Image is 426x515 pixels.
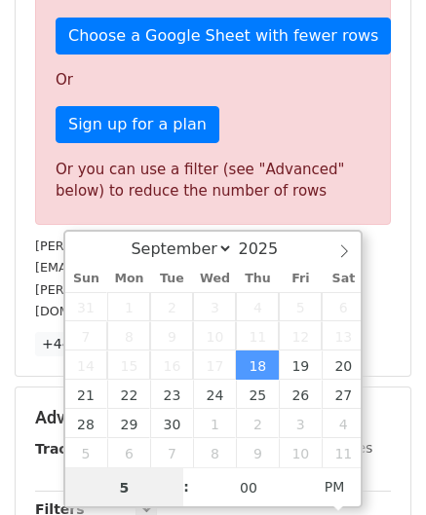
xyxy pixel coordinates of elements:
span: Thu [236,273,279,285]
span: September 8, 2025 [107,321,150,350]
a: Sign up for a plan [56,106,219,143]
span: September 4, 2025 [236,292,279,321]
span: Wed [193,273,236,285]
span: October 5, 2025 [65,438,108,467]
strong: Tracking [35,441,100,457]
iframe: Chat Widget [329,422,426,515]
div: Or you can use a filter (see "Advanced" below) to reduce the number of rows [56,159,370,202]
small: [PERSON_NAME][EMAIL_ADDRESS][DOMAIN_NAME] [35,239,356,253]
input: Minute [189,468,308,507]
span: September 3, 2025 [193,292,236,321]
span: September 5, 2025 [279,292,322,321]
span: September 9, 2025 [150,321,193,350]
input: Year [233,239,303,258]
span: Tue [150,273,193,285]
span: September 7, 2025 [65,321,108,350]
span: Mon [107,273,150,285]
span: September 2, 2025 [150,292,193,321]
span: September 1, 2025 [107,292,150,321]
span: September 30, 2025 [150,409,193,438]
span: October 10, 2025 [279,438,322,467]
span: September 14, 2025 [65,350,108,380]
span: September 24, 2025 [193,380,236,409]
span: : [183,467,189,506]
span: September 12, 2025 [279,321,322,350]
p: Or [56,70,370,91]
a: Choose a Google Sheet with fewer rows [56,18,391,55]
span: October 6, 2025 [107,438,150,467]
span: October 9, 2025 [236,438,279,467]
span: September 6, 2025 [322,292,365,321]
span: September 21, 2025 [65,380,108,409]
span: September 15, 2025 [107,350,150,380]
span: August 31, 2025 [65,292,108,321]
span: October 11, 2025 [322,438,365,467]
span: October 3, 2025 [279,409,322,438]
span: September 25, 2025 [236,380,279,409]
span: Fri [279,273,322,285]
span: September 16, 2025 [150,350,193,380]
span: Click to toggle [308,467,362,506]
span: September 29, 2025 [107,409,150,438]
span: September 13, 2025 [322,321,365,350]
span: September 27, 2025 [322,380,365,409]
span: September 11, 2025 [236,321,279,350]
h5: Advanced [35,407,391,428]
span: September 26, 2025 [279,380,322,409]
span: September 18, 2025 [236,350,279,380]
span: Sat [322,273,365,285]
span: October 1, 2025 [193,409,236,438]
span: October 8, 2025 [193,438,236,467]
span: September 19, 2025 [279,350,322,380]
span: September 23, 2025 [150,380,193,409]
span: September 22, 2025 [107,380,150,409]
span: October 7, 2025 [150,438,193,467]
span: October 2, 2025 [236,409,279,438]
span: September 20, 2025 [322,350,365,380]
small: [PERSON_NAME][EMAIL_ADDRESS][PERSON_NAME][DOMAIN_NAME] [35,282,355,319]
input: Hour [65,468,184,507]
span: September 17, 2025 [193,350,236,380]
span: October 4, 2025 [322,409,365,438]
small: [EMAIL_ADDRESS][DOMAIN_NAME] [35,260,252,275]
span: September 28, 2025 [65,409,108,438]
span: September 10, 2025 [193,321,236,350]
a: +44 more [35,332,117,356]
span: Sun [65,273,108,285]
